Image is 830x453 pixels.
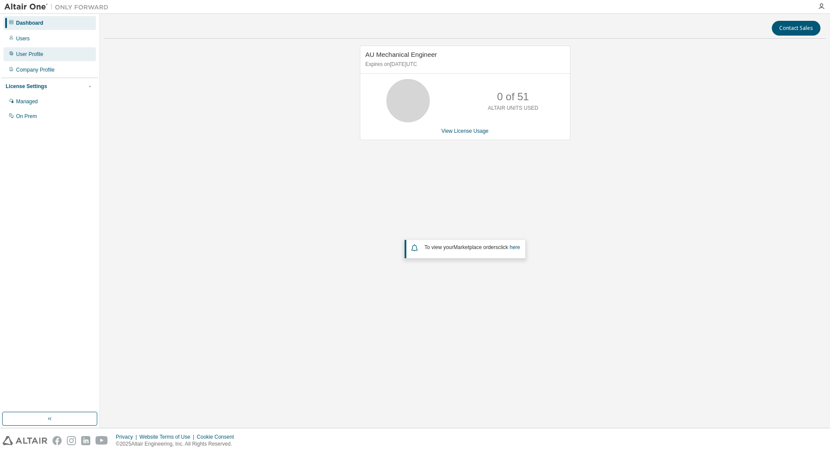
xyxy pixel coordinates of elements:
[3,436,47,445] img: altair_logo.svg
[6,83,47,90] div: License Settings
[139,433,197,440] div: Website Terms of Use
[772,21,820,36] button: Contact Sales
[425,244,520,250] span: To view your click
[67,436,76,445] img: instagram.svg
[497,89,529,104] p: 0 of 51
[16,20,43,26] div: Dashboard
[16,35,30,42] div: Users
[96,436,108,445] img: youtube.svg
[454,244,498,250] em: Marketplace orders
[16,98,38,105] div: Managed
[16,113,37,120] div: On Prem
[81,436,90,445] img: linkedin.svg
[53,436,62,445] img: facebook.svg
[116,440,239,448] p: © 2025 Altair Engineering, Inc. All Rights Reserved.
[197,433,239,440] div: Cookie Consent
[366,61,563,68] p: Expires on [DATE] UTC
[441,128,489,134] a: View License Usage
[16,51,43,58] div: User Profile
[366,51,437,58] span: AU Mechanical Engineer
[488,105,538,112] p: ALTAIR UNITS USED
[116,433,139,440] div: Privacy
[510,244,520,250] a: here
[4,3,113,11] img: Altair One
[16,66,55,73] div: Company Profile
